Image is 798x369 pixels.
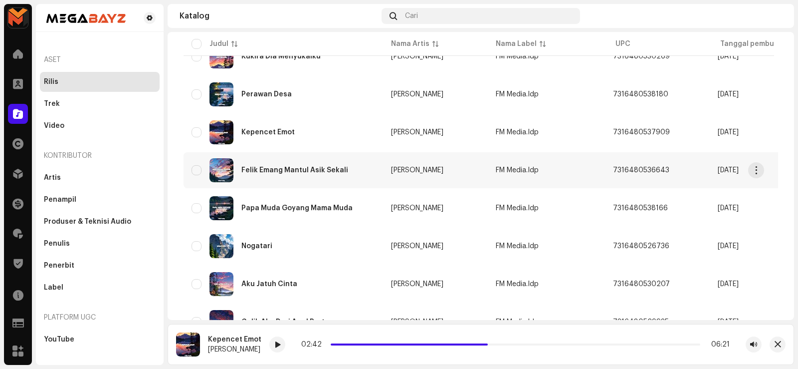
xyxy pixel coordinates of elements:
[40,144,160,168] re-a-nav-header: Kontributor
[613,281,670,288] span: 7316480530207
[40,94,160,114] re-m-nav-item: Trek
[208,336,261,344] div: Kepencet Emot
[613,243,669,250] span: 7316480526736
[44,78,58,86] div: Rilis
[40,256,160,276] re-m-nav-item: Penerbit
[496,205,539,212] span: FM Media.Idp
[718,243,739,250] span: 24 Apr 2025
[391,167,480,174] span: Felik Fvnky
[496,167,539,174] span: FM Media.Idp
[44,196,76,204] div: Penampil
[44,122,64,130] div: Video
[718,281,739,288] span: 24 Apr 2025
[613,129,670,136] span: 7316480537909
[391,53,443,60] div: [PERSON_NAME]
[209,82,233,106] img: fc311b3f-dc95-449d-827b-8ee05493e4ec
[44,240,70,248] div: Penulis
[391,53,480,60] span: Felik Fvnky
[8,8,28,28] img: 33c9722d-ea17-4ee8-9e7d-1db241e9a290
[241,243,272,250] div: Nogatari
[391,167,443,174] div: [PERSON_NAME]
[613,167,669,174] span: 7316480536643
[613,91,668,98] span: 7316480538180
[40,72,160,92] re-m-nav-item: Rilis
[391,243,480,250] span: Felik Fvnky
[44,336,74,344] div: YouTube
[40,48,160,72] re-a-nav-header: Aset
[718,167,739,174] span: 24 Apr 2025
[391,319,443,326] div: [PERSON_NAME]
[44,100,60,108] div: Trek
[241,205,353,212] div: Papa Muda Goyang Mama Muda
[718,319,739,326] span: 24 Apr 2025
[391,91,480,98] span: Felik Fvnky
[301,341,327,349] div: 02:42
[718,129,739,136] span: 24 Apr 2025
[40,190,160,210] re-m-nav-item: Penampil
[44,262,74,270] div: Penerbit
[241,167,348,174] div: Felik Emang Mantul Asik Sekali
[720,39,791,49] div: Tanggal pembuatan
[40,168,160,188] re-m-nav-item: Artis
[40,234,160,254] re-m-nav-item: Penulis
[40,306,160,330] re-a-nav-header: Platform UGC
[209,196,233,220] img: 8cbc7fe9-f82e-44cc-8232-811915abf968
[496,53,539,60] span: FM Media.Idp
[209,39,228,49] div: Judul
[496,243,539,250] span: FM Media.Idp
[496,129,539,136] span: FM Media.Idp
[44,284,63,292] div: Label
[209,234,233,258] img: 36326dd5-8c1a-4904-8fd9-f6ad85e7949b
[766,8,782,24] img: c80ab357-ad41-45f9-b05a-ac2c454cf3ef
[405,12,418,20] span: Cari
[391,319,480,326] span: Felik Fvnky
[176,333,200,357] img: 590a34cd-7662-4919-a2ec-397be0799eac
[391,39,429,49] div: Nama Artis
[496,39,537,49] div: Nama Label
[718,205,739,212] span: 24 Apr 2025
[40,330,160,350] re-m-nav-item: YouTube
[718,53,739,60] span: 24 Apr 2025
[241,319,340,326] div: Culik Aku Dari Awal Bertemu
[180,12,378,20] div: Katalog
[241,281,297,288] div: Aku Jatuh Cinta
[391,205,480,212] span: Felik Fvnky
[40,278,160,298] re-m-nav-item: Label
[613,205,668,212] span: 7316480538166
[613,53,670,60] span: 7316480530269
[391,129,480,136] span: Felik Fvnky
[391,243,443,250] div: [PERSON_NAME]
[704,341,730,349] div: 06:21
[208,346,261,354] div: [PERSON_NAME]
[44,218,131,226] div: Produser & Teknisi Audio
[44,12,128,24] img: ea3f5b01-c1b1-4518-9e19-4d24e8c5836b
[391,129,443,136] div: [PERSON_NAME]
[209,44,233,68] img: 87058da6-5412-469e-94b5-f5903873d31e
[44,174,61,182] div: Artis
[209,310,233,334] img: b1e3a47a-9447-4e64-afc4-c3e195383bf4
[496,319,539,326] span: FM Media.Idp
[40,116,160,136] re-m-nav-item: Video
[496,91,539,98] span: FM Media.Idp
[40,212,160,232] re-m-nav-item: Produser & Teknisi Audio
[496,281,539,288] span: FM Media.Idp
[209,158,233,182] img: 9f2714d9-81e7-4214-b2e1-cce4ad46aaf8
[391,281,480,288] span: Felik Fvnky
[241,129,295,136] div: Kepencet Emot
[391,91,443,98] div: [PERSON_NAME]
[391,205,443,212] div: [PERSON_NAME]
[241,91,292,98] div: Perawan Desa
[241,53,321,60] div: Kukira Dia Menyukaiku
[209,272,233,296] img: 43dcdad8-c9d7-44a8-98aa-f4f8605bda82
[391,281,443,288] div: [PERSON_NAME]
[209,120,233,144] img: 590a34cd-7662-4919-a2ec-397be0799eac
[718,91,739,98] span: 24 Apr 2025
[613,319,669,326] span: 7316480529935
